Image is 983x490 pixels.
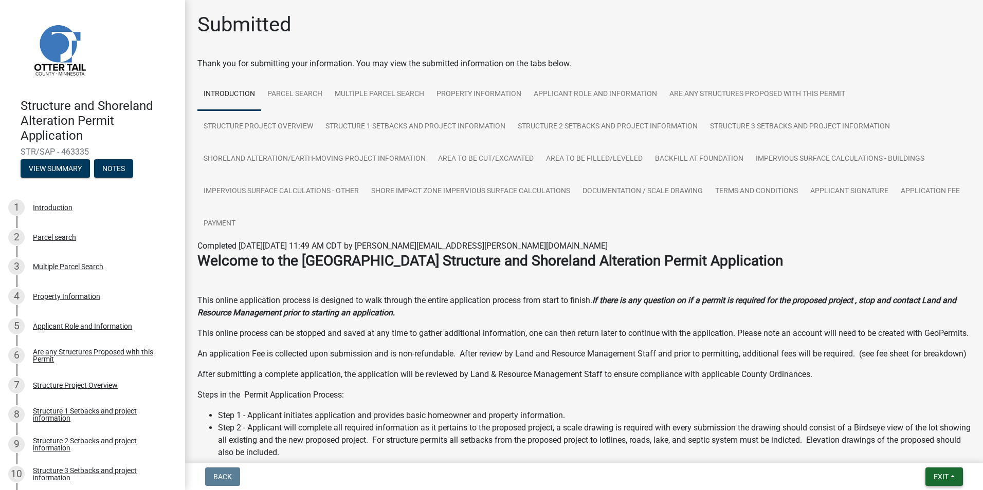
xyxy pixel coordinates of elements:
[33,382,118,389] div: Structure Project Overview
[197,327,971,340] p: This online process can be stopped and saved at any time to gather additional information, one ca...
[432,143,540,176] a: Area to be Cut/Excavated
[205,467,240,486] button: Back
[365,175,576,208] a: Shore Impact Zone Impervious Surface Calculations
[527,78,663,111] a: Applicant Role and Information
[197,295,956,317] strong: If there is any question on if a permit is required for the proposed project , stop and contact L...
[704,110,896,143] a: Structure 3 Setbacks and project information
[33,293,100,300] div: Property Information
[197,110,319,143] a: Structure Project Overview
[8,466,25,482] div: 10
[319,110,512,143] a: Structure 1 Setbacks and project information
[33,204,72,211] div: Introduction
[33,263,103,270] div: Multiple Parcel Search
[218,409,971,422] li: Step 1 - Applicant initiates application and provides basic homeowner and property information.
[197,389,971,401] p: Steps in the Permit Application Process:
[213,473,232,481] span: Back
[197,208,242,240] a: Payment
[197,143,432,176] a: Shoreland Alteration/Earth-Moving Project Information
[21,11,98,88] img: Otter Tail County, Minnesota
[576,175,709,208] a: Documentation / Scale Drawing
[33,234,76,241] div: Parcel search
[750,143,931,176] a: Impervious Surface Calculations - Buildings
[33,467,169,481] div: Structure 3 Setbacks and project information
[895,175,966,208] a: Application Fee
[33,407,169,422] div: Structure 1 Setbacks and project information
[430,78,527,111] a: Property Information
[33,437,169,451] div: Structure 2 Setbacks and project information
[649,143,750,176] a: Backfill at foundation
[261,78,329,111] a: Parcel search
[804,175,895,208] a: Applicant Signature
[8,199,25,216] div: 1
[934,473,949,481] span: Exit
[540,143,649,176] a: Area to be Filled/Leveled
[8,347,25,364] div: 6
[218,459,971,483] li: Step 3 - Once submitted the application will be reviewed by Land & Resource staff for completenes...
[8,318,25,334] div: 5
[21,159,90,178] button: View Summary
[218,422,971,459] li: Step 2 - Applicant will complete all required information as it pertains to the proposed project,...
[197,58,971,70] div: Thank you for submitting your information. You may view the submitted information on the tabs below.
[709,175,804,208] a: Terms and Conditions
[925,467,963,486] button: Exit
[197,241,608,251] span: Completed [DATE][DATE] 11:49 AM CDT by [PERSON_NAME][EMAIL_ADDRESS][PERSON_NAME][DOMAIN_NAME]
[94,159,133,178] button: Notes
[21,99,177,143] h4: Structure and Shoreland Alteration Permit Application
[8,406,25,423] div: 8
[197,12,292,37] h1: Submitted
[197,175,365,208] a: Impervious Surface Calculations - Other
[197,252,783,269] strong: Welcome to the [GEOGRAPHIC_DATA] Structure and Shoreland Alteration Permit Application
[512,110,704,143] a: Structure 2 Setbacks and project information
[94,165,133,174] wm-modal-confirm: Notes
[197,348,971,360] p: An application Fee is collected upon submission and is non-refundable. After review by Land and R...
[33,348,169,363] div: Are any Structures Proposed with this Permit
[197,368,971,381] p: After submitting a complete application, the application will be reviewed by Land & Resource Mana...
[8,436,25,453] div: 9
[197,78,261,111] a: Introduction
[8,229,25,246] div: 2
[663,78,851,111] a: Are any Structures Proposed with this Permit
[8,258,25,275] div: 3
[8,288,25,305] div: 4
[21,147,165,157] span: STR/SAP - 463335
[8,377,25,393] div: 7
[197,294,971,319] p: This online application process is designed to walk through the entire application process from s...
[33,323,132,330] div: Applicant Role and Information
[21,165,90,174] wm-modal-confirm: Summary
[329,78,430,111] a: Multiple Parcel Search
